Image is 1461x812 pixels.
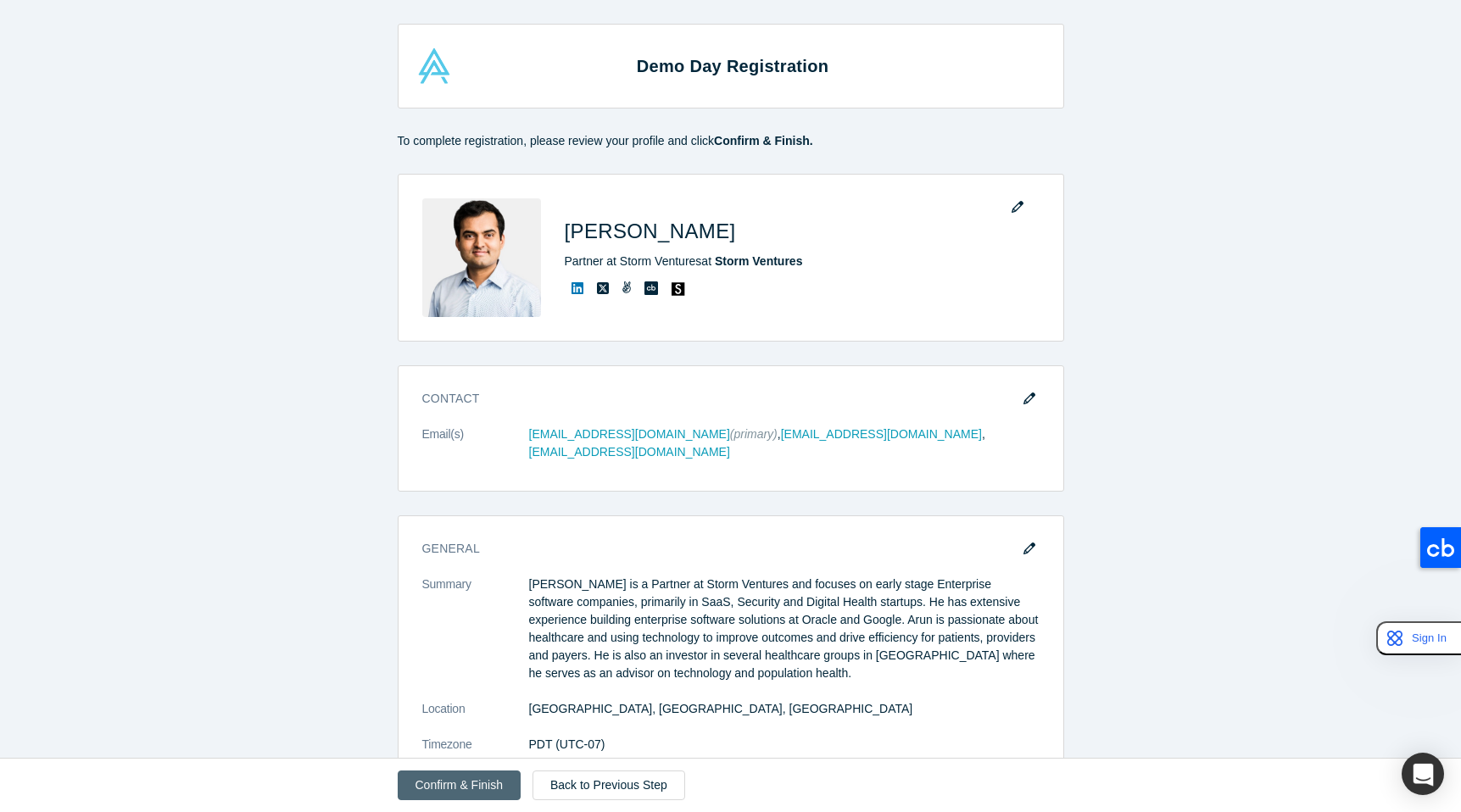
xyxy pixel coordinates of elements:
dt: Email(s) [422,425,529,479]
img: Arun Penmetsa's Profile Image [422,198,541,317]
dd: , , [529,425,1040,461]
dd: [GEOGRAPHIC_DATA], [GEOGRAPHIC_DATA], [GEOGRAPHIC_DATA] [529,700,1040,718]
a: [EMAIL_ADDRESS][DOMAIN_NAME] [529,427,730,441]
span: Partner at Storm Ventures at [565,254,803,268]
dt: Timezone [422,736,529,771]
dt: Location [422,700,529,736]
dt: Summary [422,576,529,700]
img: Alchemist Accelerator Logo [416,48,452,84]
h3: Contact [422,390,1016,408]
p: [PERSON_NAME] is a Partner at Storm Ventures and focuses on early stage Enterprise software compa... [529,576,1040,682]
span: (primary) [730,427,778,441]
strong: Confirm & Finish. [714,134,813,147]
a: Storm Ventures [715,254,802,268]
a: Back to Previous Step [533,770,685,800]
dd: PDT (UTC-07) [529,736,1040,754]
h1: [PERSON_NAME] [565,216,736,247]
a: [EMAIL_ADDRESS][DOMAIN_NAME] [781,427,982,441]
h3: General [422,540,1016,558]
p: To complete registration, please review your profile and click [398,108,1064,150]
strong: Demo Day Registration [637,57,828,75]
button: Confirm & Finish [398,770,521,800]
a: [EMAIL_ADDRESS][DOMAIN_NAME] [529,445,730,459]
